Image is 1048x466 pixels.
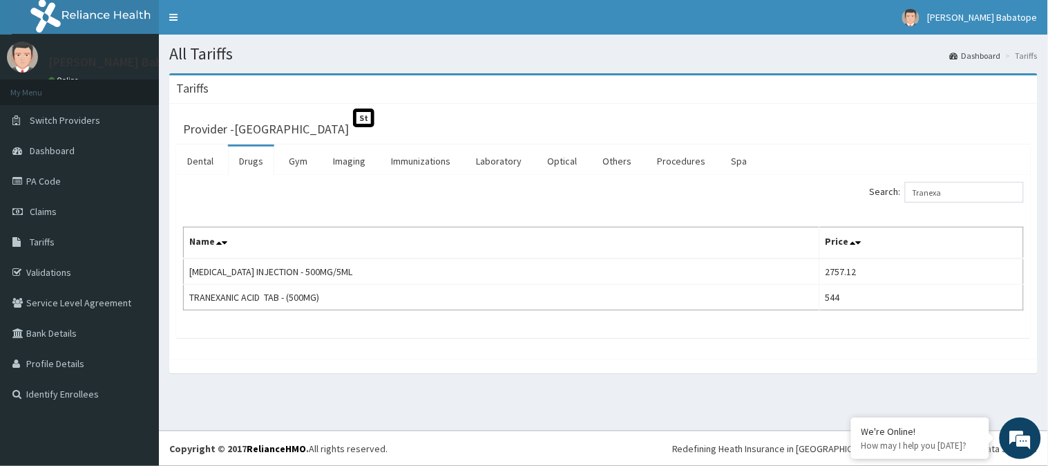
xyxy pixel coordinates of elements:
[169,45,1038,63] h1: All Tariffs
[820,227,1024,259] th: Price
[30,114,100,127] span: Switch Providers
[176,82,209,95] h3: Tariffs
[184,259,820,285] td: [MEDICAL_DATA] INJECTION - 500MG/5ML
[80,143,191,283] span: We're online!
[861,440,979,451] p: How may I help you today?
[353,109,374,127] span: St
[861,425,979,438] div: We're Online!
[278,147,318,176] a: Gym
[30,205,57,218] span: Claims
[30,236,55,248] span: Tariffs
[183,123,349,136] h3: Provider - [GEOGRAPHIC_DATA]
[72,77,232,95] div: Chat with us now
[176,147,225,176] a: Dental
[950,50,1001,62] a: Dashboard
[247,442,306,455] a: RelianceHMO
[7,315,263,364] textarea: Type your message and hit 'Enter'
[928,11,1038,24] span: [PERSON_NAME] Babatope
[380,147,461,176] a: Immunizations
[184,285,820,310] td: TRANEXANIC ACID TAB - (500MG)
[228,147,274,176] a: Drugs
[820,259,1024,285] td: 2757.12
[672,442,1038,456] div: Redefining Heath Insurance in [GEOGRAPHIC_DATA] using Telemedicine and Data Science!
[322,147,377,176] a: Imaging
[169,442,309,455] strong: Copyright © 2017 .
[26,69,56,104] img: d_794563401_company_1708531726252_794563401
[7,41,38,73] img: User Image
[30,145,75,157] span: Dashboard
[721,147,759,176] a: Spa
[905,182,1024,203] input: Search:
[48,75,82,85] a: Online
[48,56,195,68] p: [PERSON_NAME] Babatope
[820,285,1024,310] td: 544
[870,182,1024,203] label: Search:
[1002,50,1038,62] li: Tariffs
[184,227,820,259] th: Name
[536,147,588,176] a: Optical
[465,147,533,176] a: Laboratory
[646,147,717,176] a: Procedures
[227,7,260,40] div: Minimize live chat window
[591,147,642,176] a: Others
[902,9,920,26] img: User Image
[159,431,1048,466] footer: All rights reserved.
